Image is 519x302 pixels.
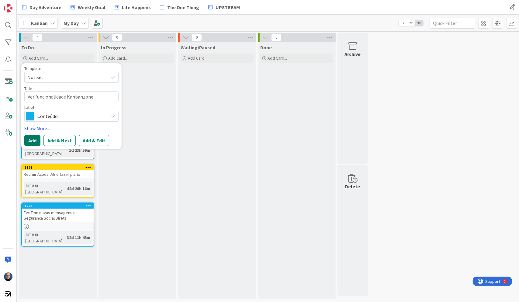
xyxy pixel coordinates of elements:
[67,147,92,154] div: 1d 23h 59m
[4,4,12,12] img: Visit kanbanzone.com
[345,50,361,58] div: Archive
[64,185,65,192] span: :
[24,182,64,195] div: Time in [GEOGRAPHIC_DATA]
[108,55,128,61] span: Add Card...
[112,34,122,41] span: 0
[24,135,40,146] button: Add
[32,2,33,7] div: 1
[271,34,282,41] span: 0
[24,144,67,157] div: Time in [GEOGRAPHIC_DATA]
[78,4,106,11] span: Weekly Goal
[24,105,34,109] span: Label
[430,18,475,29] input: Quick Filter...
[25,165,94,170] div: 1191
[399,20,407,26] span: 1x
[192,34,202,41] span: 0
[101,44,126,50] span: In Progress
[4,272,12,281] img: Fg
[205,2,244,13] a: UPSTREAM
[22,165,94,178] div: 1191Reumir Ações LVE e fazer plano
[64,234,65,241] span: :
[32,34,43,41] span: 4
[122,4,151,11] span: Life Happens
[19,2,65,13] a: Day Adventure
[156,2,203,13] a: The One Thing
[65,234,92,241] div: 32d 11h 45m
[4,290,12,298] img: avatar
[25,204,94,208] div: 1203
[22,209,94,222] div: Fw: Tem novas mensagens na Segurança Social Direta
[181,44,215,50] span: Waiting/Paused
[188,55,207,61] span: Add Card...
[24,125,119,132] a: Show More...
[27,73,103,81] span: Not Set
[22,170,94,178] div: Reumir Ações LVE e fazer plano
[24,231,64,244] div: Time in [GEOGRAPHIC_DATA]
[79,135,109,146] button: Add & Edit
[22,165,94,170] div: 1191
[415,20,423,26] span: 3x
[268,55,287,61] span: Add Card...
[111,2,154,13] a: Life Happens
[260,44,272,50] span: Done
[21,203,94,247] a: 1203Fw: Tem novas mensagens na Segurança Social DiretaTime in [GEOGRAPHIC_DATA]:32d 11h 45m
[64,20,79,26] b: My Day
[21,44,34,50] span: To Do
[24,86,32,91] label: Title
[31,19,48,27] span: Kanban
[345,183,360,190] div: Delete
[22,203,94,209] div: 1203
[29,55,48,61] span: Add Card...
[37,112,105,120] span: Conteúdo
[24,66,41,71] span: Template
[24,91,119,102] textarea: Ver funcionalidade Kanbanzone
[167,4,199,11] span: The One Thing
[29,4,61,11] span: Day Adventure
[22,203,94,222] div: 1203Fw: Tem novas mensagens na Segurança Social Direta
[21,164,94,198] a: 1191Reumir Ações LVE e fazer planoTime in [GEOGRAPHIC_DATA]:44d 20h 16m
[13,1,28,8] span: Support
[65,185,92,192] div: 44d 20h 16m
[43,135,76,146] button: Add & Next
[407,20,415,26] span: 2x
[216,4,240,11] span: UPSTREAM
[67,2,109,13] a: Weekly Goal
